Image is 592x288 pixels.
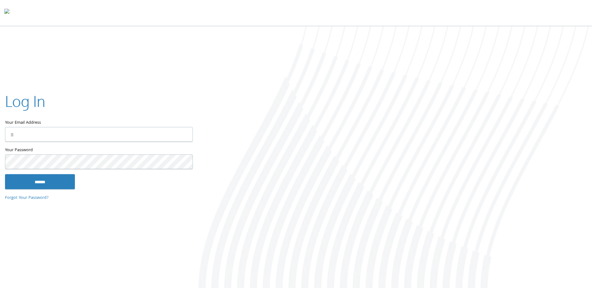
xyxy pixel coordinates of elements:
label: Your Password [5,147,192,155]
keeper-lock: Open Keeper Popup [180,158,188,166]
img: todyl-logo-dark.svg [4,7,9,19]
keeper-lock: Open Keeper Popup [180,131,188,138]
a: Forgot Your Password? [5,194,49,201]
h2: Log In [5,91,45,112]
